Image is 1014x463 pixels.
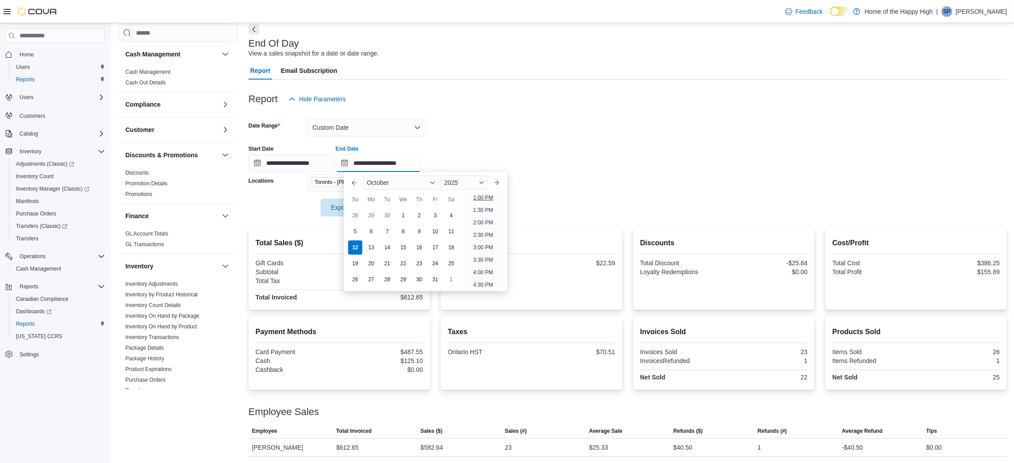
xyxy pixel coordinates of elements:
span: Cash Management [12,263,105,274]
button: Users [16,92,37,103]
button: Export [321,199,370,216]
div: $155.89 [918,268,1000,275]
button: Previous Month [347,176,361,190]
span: Reports [16,320,35,327]
span: [US_STATE] CCRS [16,333,62,340]
li: 4:00 PM [469,267,497,278]
a: Transfers (Classic) [9,220,108,232]
div: day-5 [348,224,362,239]
li: 1:30 PM [469,205,497,216]
div: Total Tax [256,277,337,284]
h3: Employee Sales [248,407,319,417]
div: day-18 [444,240,458,255]
div: Gift Cards [256,259,337,267]
div: View a sales snapshot for a date or date range. [248,49,379,58]
div: $386.25 [918,259,1000,267]
h3: Cash Management [125,50,180,59]
a: Inventory by Product Historical [125,291,198,298]
span: Package Details [125,344,164,351]
a: Inventory Count Details [125,302,181,308]
span: Canadian Compliance [12,294,105,304]
div: day-10 [428,224,442,239]
div: day-23 [412,256,426,271]
div: Th [412,192,426,207]
h2: Average Spent [448,238,615,248]
div: day-22 [396,256,410,271]
a: Discounts [125,170,149,176]
div: 1 [757,442,761,453]
button: Discounts & Promotions [125,151,218,160]
span: Catalog [20,130,38,137]
span: SP [943,6,950,17]
button: Customers [2,109,108,122]
div: Items Refunded [832,357,914,364]
div: day-9 [412,224,426,239]
a: Cash Management [125,69,170,75]
span: Cash Out Details [125,79,166,86]
div: day-30 [412,272,426,287]
button: Reports [9,318,108,330]
strong: Net Sold [832,374,858,381]
div: day-14 [380,240,394,255]
a: Transfers [12,233,42,244]
span: Average Sale [589,427,622,435]
li: 3:00 PM [469,242,497,253]
span: Cash Management [125,68,170,76]
li: 1:00 PM [469,192,497,203]
div: day-11 [444,224,458,239]
div: day-20 [364,256,378,271]
div: day-27 [364,272,378,287]
p: | [936,6,938,17]
div: $40.50 [673,442,693,453]
strong: Net Sold [640,374,665,381]
div: day-8 [396,224,410,239]
a: Adjustments (Classic) [12,159,78,169]
li: 3:30 PM [469,255,497,265]
a: Canadian Compliance [12,294,72,304]
p: [PERSON_NAME] [956,6,1007,17]
div: day-15 [396,240,410,255]
div: 25 [918,374,1000,381]
span: GL Account Totals [125,230,168,237]
label: Locations [248,177,274,184]
ul: Time [463,193,503,287]
span: Toronto - Jane Street - Fire & Flower [311,177,395,187]
h3: Inventory [125,262,153,271]
a: Inventory On Hand by Package [125,313,200,319]
span: Inventory Adjustments [125,280,178,287]
div: day-25 [444,256,458,271]
div: Su [348,192,362,207]
span: Transfers [12,233,105,244]
div: $612.65 [336,442,359,453]
span: Inventory Manager (Classic) [16,185,89,192]
a: Cash Out Details [125,80,166,86]
span: Inventory Transactions [125,334,179,341]
h2: Discounts [640,238,808,248]
button: Operations [16,251,49,262]
span: Inventory Count [12,171,105,182]
h3: Finance [125,212,149,220]
a: Inventory Manager (Classic) [12,184,93,194]
button: Custom Date [307,119,426,136]
span: Washington CCRS [12,331,105,342]
div: $125.10 [341,357,423,364]
div: 23 [505,442,512,453]
div: day-29 [364,208,378,223]
a: Users [12,62,33,72]
div: day-16 [412,240,426,255]
div: day-7 [380,224,394,239]
a: Reports [12,74,38,85]
div: $487.55 [341,348,423,355]
button: Finance [220,211,231,221]
span: Purchase Orders [12,208,105,219]
span: Reorder [125,387,144,394]
button: Cash Management [9,263,108,275]
div: October, 2025 [347,208,459,287]
div: We [396,192,410,207]
a: Dashboards [12,306,55,317]
button: Manifests [9,195,108,208]
div: Items Sold [832,348,914,355]
span: Canadian Compliance [16,295,68,303]
div: 26 [918,348,1000,355]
